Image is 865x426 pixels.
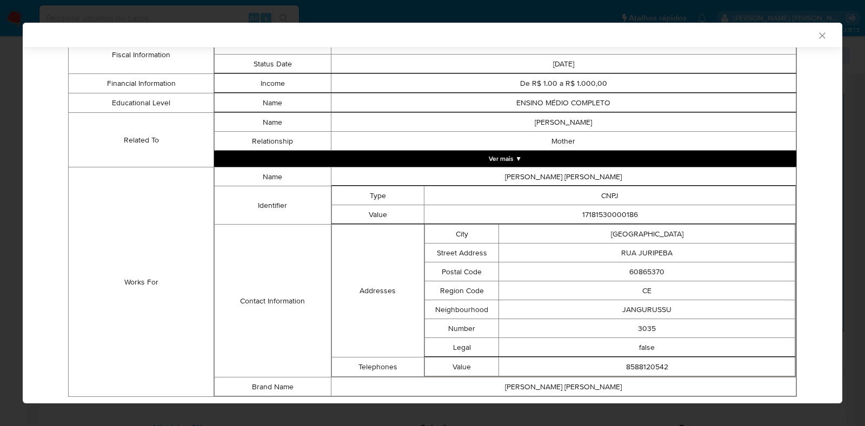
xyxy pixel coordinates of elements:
[215,167,331,186] td: Name
[499,300,795,319] td: JANGURUSSU
[499,357,795,376] td: 8588120542
[425,281,499,300] td: Region Code
[425,225,499,244] td: City
[425,319,499,338] td: Number
[499,244,795,262] td: RUA JURIPEBA
[331,132,796,151] td: Mother
[215,186,331,225] td: Identifier
[69,93,214,113] td: Educational Level
[69,113,214,167] td: Related To
[331,113,796,132] td: [PERSON_NAME]
[817,30,827,40] button: Fechar a janela
[215,55,331,73] td: Status Date
[331,205,424,224] td: Value
[499,281,795,300] td: CE
[331,93,796,112] td: ENSINO MÉDIO COMPLETO
[425,244,499,262] td: Street Address
[499,262,795,281] td: 60865370
[69,167,214,397] td: Works For
[215,74,331,93] td: Income
[69,74,214,93] td: Financial Information
[215,93,331,112] td: Name
[425,338,499,357] td: Legal
[215,132,331,151] td: Relationship
[425,300,499,319] td: Neighbourhood
[331,55,796,73] td: [DATE]
[214,151,796,167] button: Expand array
[425,262,499,281] td: Postal Code
[23,23,842,403] div: closure-recommendation-modal
[424,186,796,205] td: CNPJ
[425,357,499,376] td: Value
[331,357,424,377] td: Telephones
[215,377,331,396] td: Brand Name
[331,225,424,357] td: Addresses
[331,74,796,93] td: De R$ 1.00 a R$ 1.000,00
[215,225,331,377] td: Contact Information
[69,36,214,74] td: Fiscal Information
[331,377,796,396] td: [PERSON_NAME] [PERSON_NAME]
[331,186,424,205] td: Type
[215,113,331,132] td: Name
[331,167,796,186] td: [PERSON_NAME] [PERSON_NAME]
[424,205,796,224] td: 17181530000186
[499,225,795,244] td: [GEOGRAPHIC_DATA]
[499,338,795,357] td: false
[499,319,795,338] td: 3035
